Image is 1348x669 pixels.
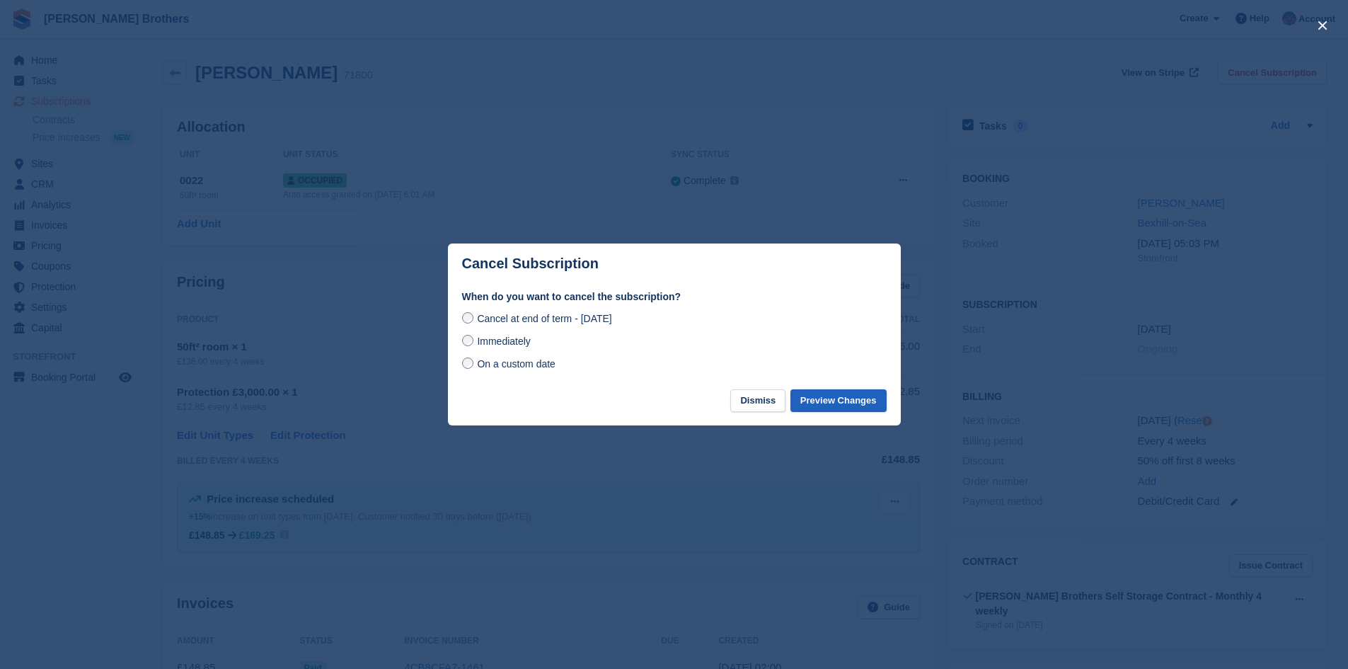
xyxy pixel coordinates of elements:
label: When do you want to cancel the subscription? [462,290,887,304]
span: On a custom date [477,358,555,370]
input: On a custom date [462,358,473,369]
button: Dismiss [730,389,785,413]
span: Immediately [477,336,530,347]
input: Immediately [462,335,473,346]
input: Cancel at end of term - [DATE] [462,312,473,324]
span: Cancel at end of term - [DATE] [477,313,611,324]
button: Preview Changes [790,389,887,413]
button: close [1311,14,1334,37]
p: Cancel Subscription [462,256,599,272]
